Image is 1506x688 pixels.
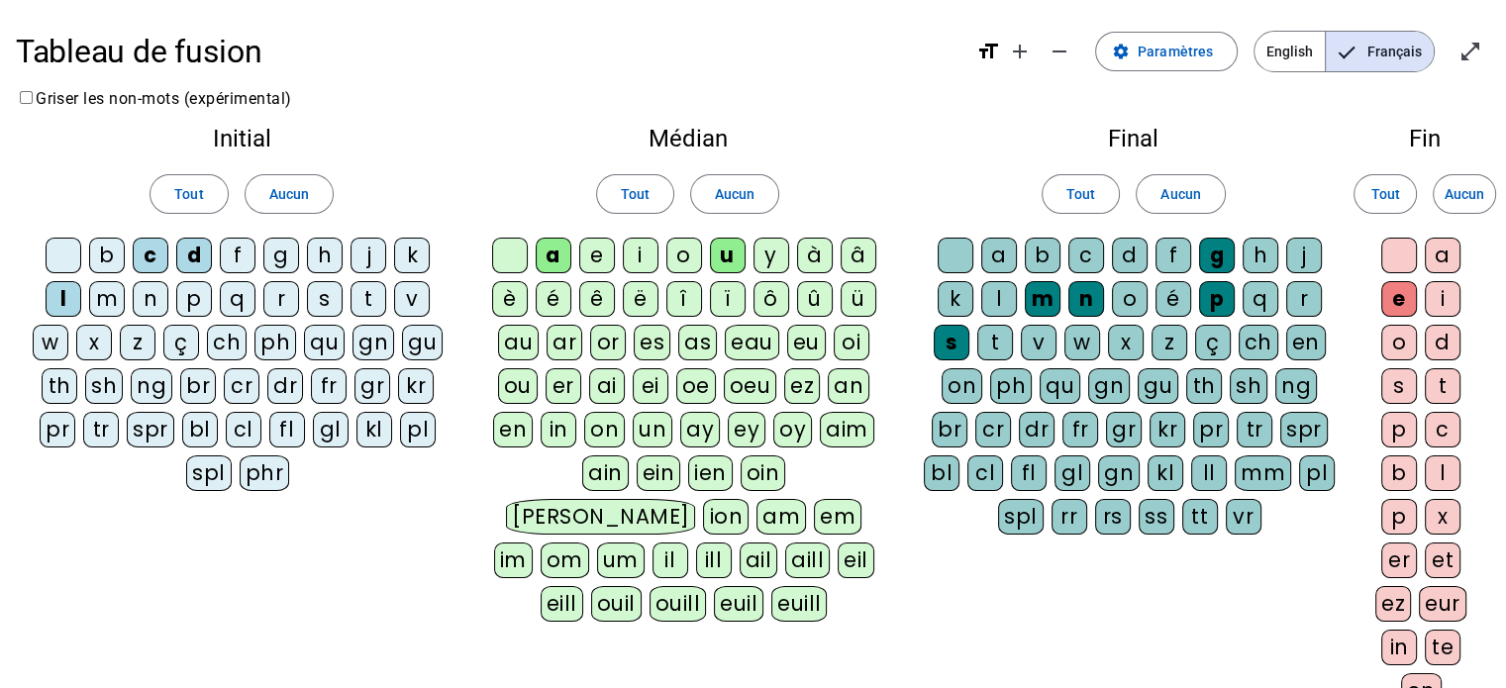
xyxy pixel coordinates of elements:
input: Griser les non-mots (expérimental) [20,91,33,104]
div: n [1068,281,1104,317]
div: s [307,281,343,317]
div: gr [354,368,390,404]
div: cr [224,368,259,404]
div: s [934,325,969,360]
div: gn [1088,368,1130,404]
div: sh [85,368,123,404]
div: bl [924,455,959,491]
mat-icon: settings [1112,43,1130,60]
div: rr [1052,499,1087,535]
div: ng [1275,368,1317,404]
div: gl [1054,455,1090,491]
button: Diminuer la taille de la police [1040,32,1079,71]
div: cl [226,412,261,447]
div: vr [1226,499,1261,535]
div: ail [740,542,778,578]
div: ê [579,281,615,317]
div: x [1425,499,1460,535]
div: l [981,281,1017,317]
button: Entrer en plein écran [1451,32,1490,71]
span: English [1255,32,1325,71]
button: Aucun [1433,174,1496,214]
div: j [1286,238,1322,273]
div: î [666,281,702,317]
div: as [678,325,717,360]
mat-button-toggle-group: Language selection [1254,31,1435,72]
div: ill [696,542,732,578]
div: on [584,412,625,447]
div: e [579,238,615,273]
div: gu [1138,368,1178,404]
div: t [351,281,386,317]
div: k [394,238,430,273]
div: ey [728,412,765,447]
div: d [1425,325,1460,360]
div: ai [589,368,625,404]
div: m [89,281,125,317]
div: oe [676,368,716,404]
div: bl [182,412,218,447]
div: q [1243,281,1278,317]
div: ss [1139,499,1174,535]
div: en [1286,325,1326,360]
div: ü [841,281,876,317]
div: c [133,238,168,273]
div: y [753,238,789,273]
div: th [1186,368,1222,404]
button: Augmenter la taille de la police [1000,32,1040,71]
div: eau [725,325,779,360]
span: Français [1326,32,1434,71]
div: b [89,238,125,273]
div: et [1425,542,1460,578]
div: ion [703,499,749,535]
div: dr [1019,412,1054,447]
div: rs [1095,499,1131,535]
div: spl [998,499,1044,535]
div: ouill [650,586,706,622]
div: k [938,281,973,317]
span: Aucun [1445,182,1484,206]
div: â [841,238,876,273]
div: v [1021,325,1056,360]
button: Aucun [245,174,334,214]
div: spl [186,455,232,491]
div: ï [710,281,746,317]
div: pr [1193,412,1229,447]
div: h [1243,238,1278,273]
div: fl [1011,455,1047,491]
div: f [1155,238,1191,273]
div: il [653,542,688,578]
div: c [1068,238,1104,273]
div: aill [785,542,830,578]
div: tr [1237,412,1272,447]
div: w [33,325,68,360]
div: euil [714,586,763,622]
div: ph [990,368,1032,404]
div: u [710,238,746,273]
div: in [1381,630,1417,665]
mat-icon: remove [1048,40,1071,63]
div: é [536,281,571,317]
div: ch [1239,325,1278,360]
div: p [1381,499,1417,535]
div: spr [127,412,174,447]
div: oeu [724,368,777,404]
div: p [1199,281,1235,317]
div: è [492,281,528,317]
div: o [1112,281,1148,317]
div: kr [398,368,434,404]
div: th [42,368,77,404]
div: er [546,368,581,404]
div: ç [1195,325,1231,360]
div: g [263,238,299,273]
div: f [220,238,255,273]
span: Tout [1370,182,1399,206]
span: Tout [621,182,650,206]
div: ien [688,455,733,491]
div: ei [633,368,668,404]
div: gn [1098,455,1140,491]
div: ou [498,368,538,404]
div: s [1381,368,1417,404]
div: l [1425,455,1460,491]
div: in [541,412,576,447]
